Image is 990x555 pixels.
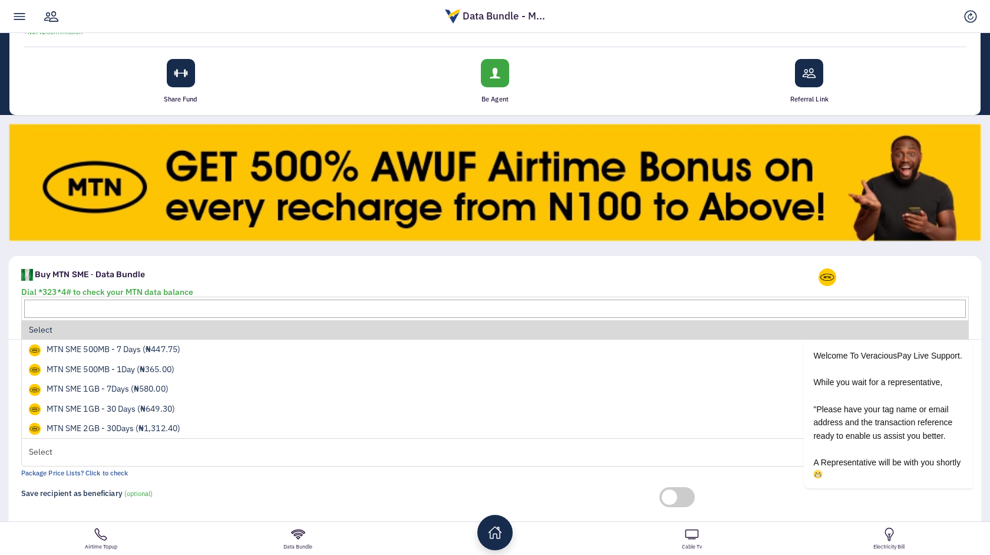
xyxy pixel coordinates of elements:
[124,490,153,498] small: (optional)
[791,522,988,555] a: Electricity Bill
[9,124,981,241] img: 1731869705mtnawuf.jpg
[21,488,123,498] span: Save recipient as beneficiary
[29,383,169,394] span: MTN SME 1GB - 7Days (₦580.00)
[445,9,460,24] img: logo
[2,522,199,555] a: Airtime Topup
[29,423,41,435] img: mtnng.png
[652,96,966,103] strong: Referral Link
[593,522,790,555] a: Cable Tv
[24,300,966,318] input: Search
[596,544,788,550] strong: Cable Tv
[29,403,41,415] img: mtnng.png
[793,544,985,550] strong: Electricity Bill
[21,438,969,467] span: Select
[21,469,128,477] a: Package Price Lists? Click to check
[766,234,978,502] iframe: chat widget
[29,364,41,376] img: mtnng.png
[439,9,551,24] div: Data Bundle - M...
[29,344,180,354] span: MTN SME 500MB - 7 Days (₦447.75)
[488,526,502,540] ion-icon: home outline
[22,320,968,340] li: Select
[29,344,41,356] img: mtnng.png
[29,364,174,375] span: MTN SME 500MB - 1Day (₦365.00)
[29,384,41,396] img: mtnng.png
[338,59,652,103] a: Be Agent
[338,96,652,103] strong: Be Agent
[29,403,175,414] span: MTN SME 1GB - 30 Days (₦649.30)
[35,270,145,280] span: Buy MTN SME ‐ Data Bundle
[199,522,396,555] a: Data Bundle
[202,544,394,550] strong: Data Bundle
[29,423,180,434] span: MTN SME 2GB - 30Days (₦1,312.40)
[21,286,969,298] p: Dial *323*4# to check your MTN data balance
[5,544,197,550] strong: Airtime Topup
[24,96,338,103] strong: Share Fund
[652,59,966,103] a: Referral Link
[24,59,338,103] a: Share Fund
[29,440,961,464] span: Select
